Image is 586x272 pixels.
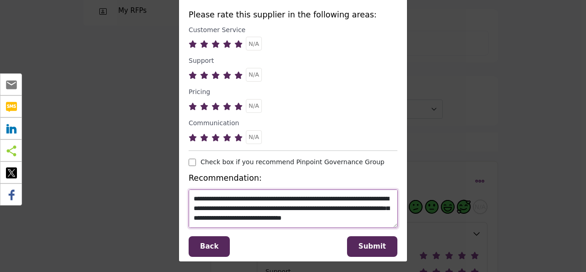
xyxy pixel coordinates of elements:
h6: Customer Service [189,26,245,34]
span: N/A [249,133,259,140]
h5: Recommendation: [189,173,397,183]
h6: Support [189,57,214,65]
h5: Please rate this supplier in the following areas: [189,10,397,20]
button: Submit [347,236,397,257]
h6: Pricing [189,88,210,96]
label: Check box if you recommend Pinpoint Governance Group [201,157,385,167]
span: N/A [249,40,259,47]
span: Back [200,242,218,250]
button: Back [189,236,230,257]
span: Submit [358,242,386,250]
span: N/A [249,102,259,109]
span: N/A [249,71,259,78]
h6: Communication [189,119,239,127]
